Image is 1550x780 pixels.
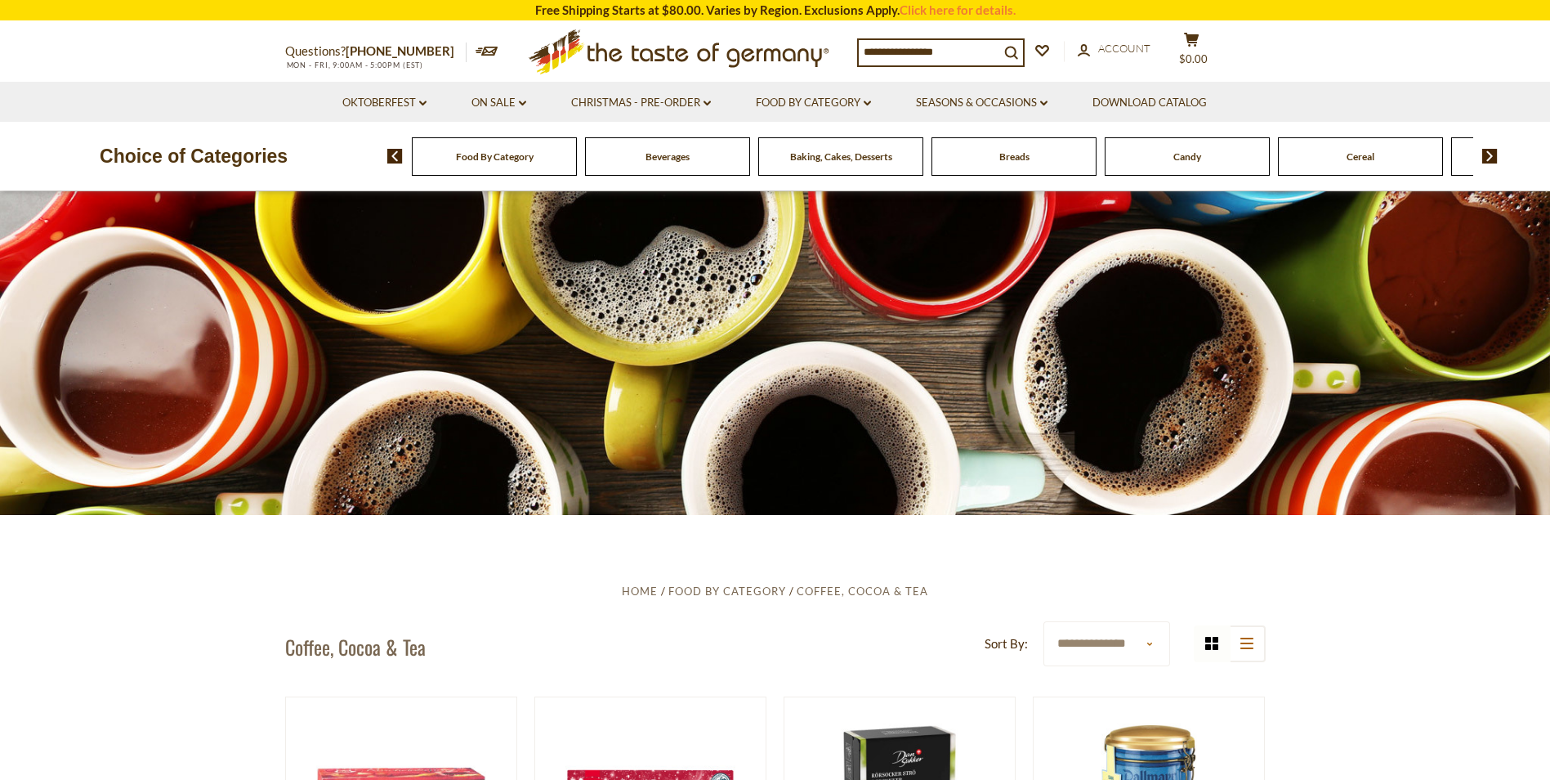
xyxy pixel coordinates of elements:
a: Candy [1173,150,1201,163]
img: next arrow [1482,149,1498,164]
span: MON - FRI, 9:00AM - 5:00PM (EST) [285,61,424,69]
a: Christmas - PRE-ORDER [571,94,711,112]
a: Baking, Cakes, Desserts [790,150,892,163]
a: [PHONE_NUMBER] [346,43,454,58]
label: Sort By: [985,634,1028,654]
span: $0.00 [1179,52,1208,65]
a: Seasons & Occasions [916,94,1047,112]
a: On Sale [471,94,526,112]
a: Breads [999,150,1030,163]
a: Coffee, Cocoa & Tea [797,585,928,598]
span: Account [1098,42,1150,55]
img: previous arrow [387,149,403,164]
a: Click here for details. [900,2,1016,17]
a: Food By Category [456,150,534,163]
p: Questions? [285,41,467,62]
h1: Coffee, Cocoa & Tea [285,634,426,659]
a: Food By Category [756,94,871,112]
a: Beverages [645,150,690,163]
button: $0.00 [1168,32,1217,73]
a: Account [1078,40,1150,58]
a: Food By Category [668,585,786,598]
a: Home [622,585,658,598]
a: Cereal [1347,150,1374,163]
a: Download Catalog [1092,94,1207,112]
a: Oktoberfest [342,94,427,112]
